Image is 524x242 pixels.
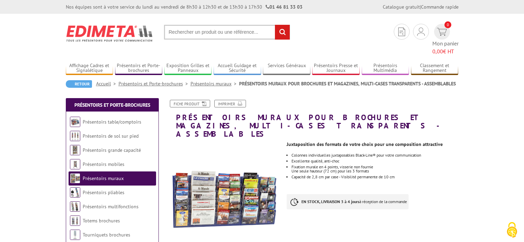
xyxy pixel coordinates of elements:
li: Excellente qualité, anti-choc [291,159,458,163]
p: à réception de la commande [287,194,409,209]
a: Présentoirs de sol sur pied [83,133,138,139]
img: Présentoirs table/comptoirs [70,117,80,127]
img: devis rapide [398,28,405,36]
input: Rechercher un produit ou une référence... [164,25,290,40]
img: Présentoirs de sol sur pied [70,131,80,141]
a: Présentoirs mobiles [83,161,124,167]
a: devis rapide 0 Mon panier 0,00€ HT [432,24,459,55]
a: Présentoirs et Porte-brochures [115,63,163,74]
img: Edimeta [66,21,154,46]
a: Accueil Guidage et Sécurité [214,63,261,74]
a: Retour [66,80,92,88]
a: Commande rapide [421,4,459,10]
img: Présentoirs pliables [70,187,80,198]
button: Cookies (fenêtre modale) [500,219,524,242]
img: devis rapide [417,28,425,36]
li: PRÉSENTOIRS MURAUX POUR BROCHURES ET MAGAZINES, MULTI-CASES TRANSPARENTS - ASSEMBLABLES [239,80,456,87]
a: Présentoirs et Porte-brochures [74,102,150,108]
li: Capacité de 2,8 cm par case - Visibilité permanente de 10 cm [291,175,458,179]
input: rechercher [275,25,290,40]
a: Présentoirs table/comptoirs [83,119,141,125]
a: Services Généraux [263,63,310,74]
a: Affichage Cadres et Signalétique [66,63,113,74]
h1: PRÉSENTOIRS MURAUX POUR BROCHURES ET MAGAZINES, MULTI-CASES TRANSPARENTS - ASSEMBLABLES [161,100,464,138]
img: Cookies (fenêtre modale) [503,221,521,239]
a: Accueil [96,81,119,87]
li: Colonnes individuelles juxtaposables Black-Line® pour votre communication [291,153,458,157]
a: Fiche produit [170,100,210,107]
strong: 01 46 81 33 03 [266,4,302,10]
a: Présentoirs muraux [191,81,239,87]
a: Présentoirs grande capacité [83,147,141,153]
a: Présentoirs Presse et Journaux [312,63,360,74]
img: Présentoirs muraux [70,173,80,183]
img: Présentoirs mobiles [70,159,80,169]
span: Mon panier [432,40,459,55]
strong: Juxtaposition des formats de votre choix pour une composition attractive [287,141,443,147]
a: Présentoirs pliables [83,189,124,196]
a: Classement et Rangement [411,63,459,74]
li: Fixation murale en 4 points, visserie non fournie Une seule hauteur (72 cm) pour les 3 formats [291,165,458,173]
a: Présentoirs muraux [83,175,124,181]
a: Imprimer [214,100,246,107]
span: 0 [444,21,451,28]
a: Exposition Grilles et Panneaux [164,63,212,74]
a: Présentoirs et Porte-brochures [119,81,191,87]
span: 0,00 [432,48,443,55]
img: devis rapide [437,28,447,36]
a: Catalogue gratuit [383,4,420,10]
div: | [383,3,459,10]
a: Présentoirs Multimédia [362,63,409,74]
div: Nos équipes sont à votre service du lundi au vendredi de 8h30 à 12h30 et de 13h30 à 17h30 [66,3,302,10]
strong: EN STOCK, LIVRAISON 3 à 4 jours [301,199,359,204]
img: Présentoirs grande capacité [70,145,80,155]
span: € HT [432,48,459,55]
